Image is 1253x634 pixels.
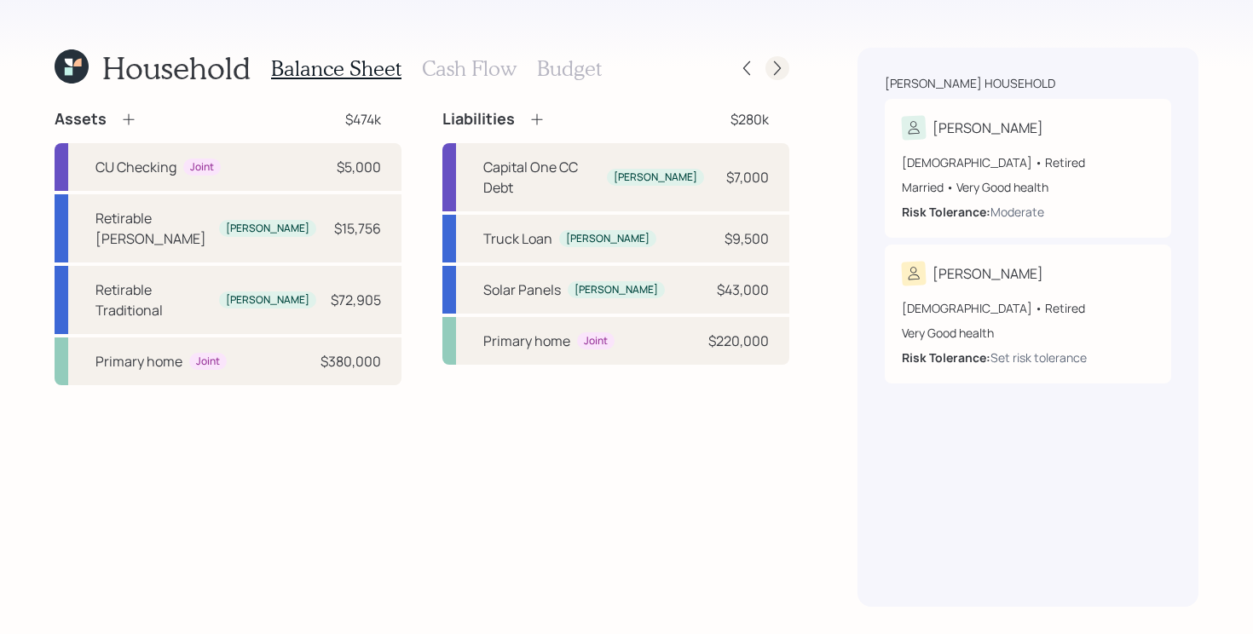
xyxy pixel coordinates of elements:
div: [DEMOGRAPHIC_DATA] • Retired [902,153,1154,171]
div: [PERSON_NAME] household [885,75,1055,92]
h3: Budget [537,56,602,81]
div: Primary home [95,351,182,372]
div: $380,000 [320,351,381,372]
b: Risk Tolerance: [902,204,990,220]
div: [PERSON_NAME] [614,170,697,185]
b: Risk Tolerance: [902,349,990,366]
div: [PERSON_NAME] [226,293,309,308]
div: [PERSON_NAME] [566,232,650,246]
div: [PERSON_NAME] [933,118,1043,138]
div: $280k [730,109,769,130]
div: Set risk tolerance [990,349,1087,366]
div: $72,905 [331,290,381,310]
h1: Household [102,49,251,86]
div: Moderate [990,203,1044,221]
div: $15,756 [334,218,381,239]
div: [PERSON_NAME] [226,222,309,236]
div: $43,000 [717,280,769,300]
h3: Cash Flow [422,56,517,81]
div: $5,000 [337,157,381,177]
div: CU Checking [95,157,176,177]
div: $9,500 [725,228,769,249]
div: $220,000 [708,331,769,351]
h4: Liabilities [442,110,515,129]
div: Solar Panels [483,280,561,300]
div: Married • Very Good health [902,178,1154,196]
div: Truck Loan [483,228,552,249]
div: Joint [196,354,220,369]
div: Joint [190,160,214,175]
div: Very Good health [902,324,1154,342]
div: $7,000 [726,167,769,187]
div: Capital One CC Debt [483,157,600,198]
div: Retirable Traditional [95,280,212,320]
h3: Balance Sheet [271,56,401,81]
div: Primary home [483,331,570,351]
div: $474k [345,109,381,130]
div: [PERSON_NAME] [575,283,658,297]
h4: Assets [55,110,107,129]
div: [PERSON_NAME] [933,263,1043,284]
div: Joint [584,334,608,349]
div: [DEMOGRAPHIC_DATA] • Retired [902,299,1154,317]
div: Retirable [PERSON_NAME] [95,208,212,249]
